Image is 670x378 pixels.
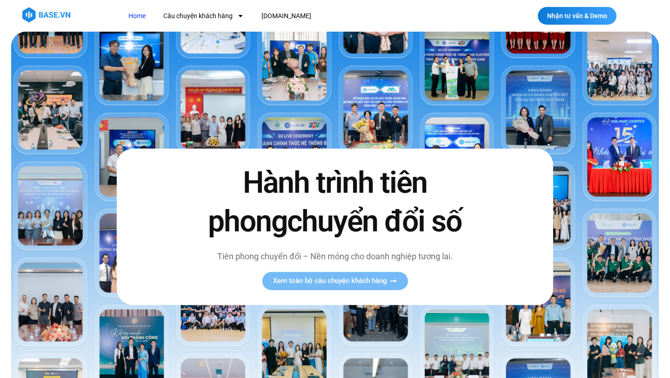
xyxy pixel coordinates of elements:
[121,7,153,25] a: Home
[255,7,318,25] a: [DOMAIN_NAME]
[121,7,478,25] nav: Menu
[188,163,482,241] h2: Hành trình tiên phong
[273,277,387,284] span: Xem toàn bộ câu chuyện khách hàng
[538,7,616,25] a: Nhận tư vấn & Demo
[262,272,408,290] a: Xem toàn bộ câu chuyện khách hàng
[547,13,607,19] span: Nhận tư vấn & Demo
[156,7,251,25] a: Câu chuyện khách hàng
[188,250,482,263] p: Tiên phong chuyển đổi – Nền móng cho doanh nghiệp tương lai.
[287,204,462,239] span: chuyển đổi số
